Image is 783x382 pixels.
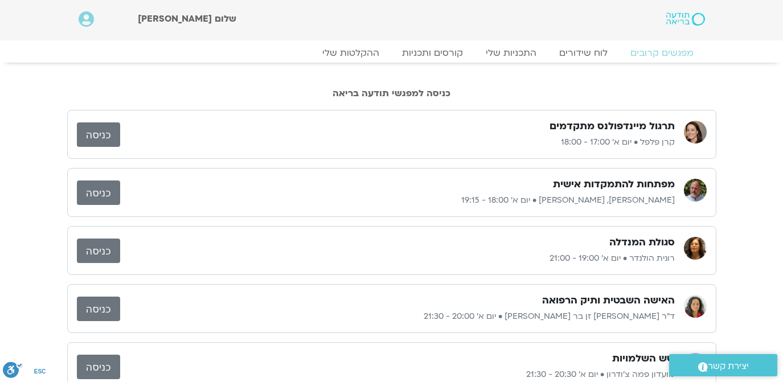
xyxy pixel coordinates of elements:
[77,239,120,263] a: כניסה
[120,252,675,265] p: רונית הולנדר • יום א׳ 19:00 - 21:00
[609,236,675,249] h3: סגולת המנדלה
[553,178,675,191] h3: מפתחות להתמקדות אישית
[548,47,619,59] a: לוח שידורים
[67,88,716,98] h2: כניסה למפגשי תודעה בריאה
[77,122,120,147] a: כניסה
[542,294,675,307] h3: האישה השבטית ותיק הרפואה
[77,180,120,205] a: כניסה
[684,295,707,318] img: ד״ר צילה זן בר צור
[684,121,707,143] img: קרן פלפל
[612,352,675,365] h3: שש השלמויות
[120,135,675,149] p: קרן פלפל • יום א׳ 17:00 - 18:00
[138,13,236,25] span: שלום [PERSON_NAME]
[708,359,749,374] span: יצירת קשר
[619,47,705,59] a: מפגשים קרובים
[77,355,120,379] a: כניסה
[474,47,548,59] a: התכניות שלי
[120,368,675,381] p: מועדון פמה צ'ודרון • יום א׳ 20:30 - 21:30
[391,47,474,59] a: קורסים ותכניות
[684,237,707,260] img: רונית הולנדר
[120,310,675,323] p: ד״ר [PERSON_NAME] זן בר [PERSON_NAME] • יום א׳ 20:00 - 21:30
[77,297,120,321] a: כניסה
[120,194,675,207] p: [PERSON_NAME], [PERSON_NAME] • יום א׳ 18:00 - 19:15
[311,47,391,59] a: ההקלטות שלי
[669,354,777,376] a: יצירת קשר
[550,120,675,133] h3: תרגול מיינדפולנס מתקדמים
[79,47,705,59] nav: Menu
[684,179,707,202] img: דנה גניהר, ברוך ברנר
